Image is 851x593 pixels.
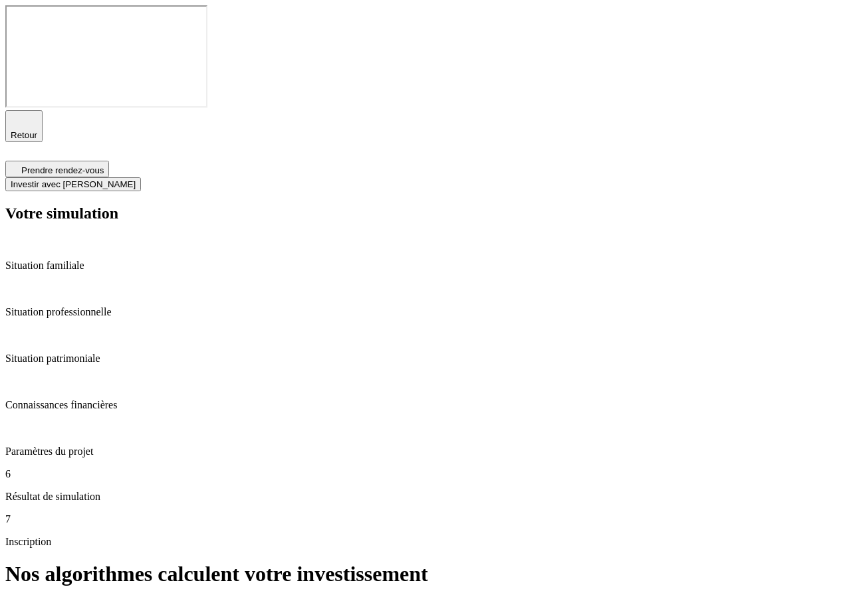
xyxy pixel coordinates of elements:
[5,562,846,586] h1: Nos algorithmes calculent votre investissement
[5,468,846,480] p: 6
[21,165,104,175] span: Prendre rendez-vous
[5,513,846,525] p: 7
[5,491,846,503] p: Résultat de simulation
[5,536,846,548] p: Inscription
[11,130,37,140] span: Retour
[5,399,846,411] p: Connaissances financières
[5,353,846,365] p: Situation patrimoniale
[5,306,846,318] p: Situation professionnelle
[5,161,109,177] button: Prendre rendez-vous
[5,177,141,191] button: Investir avec [PERSON_NAME]
[5,205,846,222] h2: Votre simulation
[5,446,846,458] p: Paramètres du projet
[11,179,136,189] span: Investir avec [PERSON_NAME]
[5,260,846,272] p: Situation familiale
[5,110,43,142] button: Retour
